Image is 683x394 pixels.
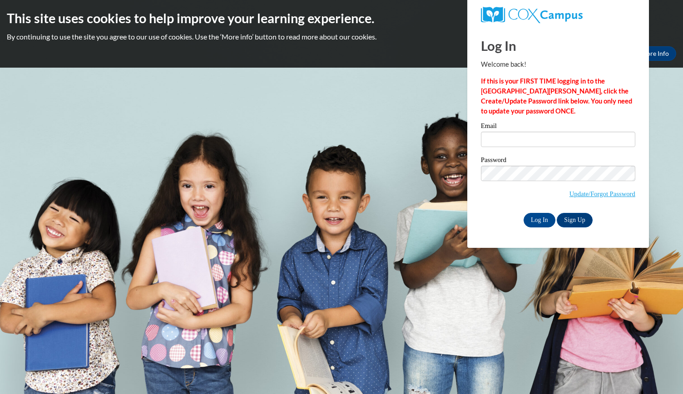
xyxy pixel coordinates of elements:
[569,190,635,197] a: Update/Forgot Password
[481,36,635,55] h1: Log In
[481,123,635,132] label: Email
[524,213,555,227] input: Log In
[634,46,676,61] a: More Info
[557,213,592,227] a: Sign Up
[7,32,676,42] p: By continuing to use the site you agree to our use of cookies. Use the ‘More info’ button to read...
[481,59,635,69] p: Welcome back!
[481,7,583,23] img: COX Campus
[481,7,635,23] a: COX Campus
[7,9,676,27] h2: This site uses cookies to help improve your learning experience.
[481,77,632,115] strong: If this is your FIRST TIME logging in to the [GEOGRAPHIC_DATA][PERSON_NAME], click the Create/Upd...
[481,157,635,166] label: Password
